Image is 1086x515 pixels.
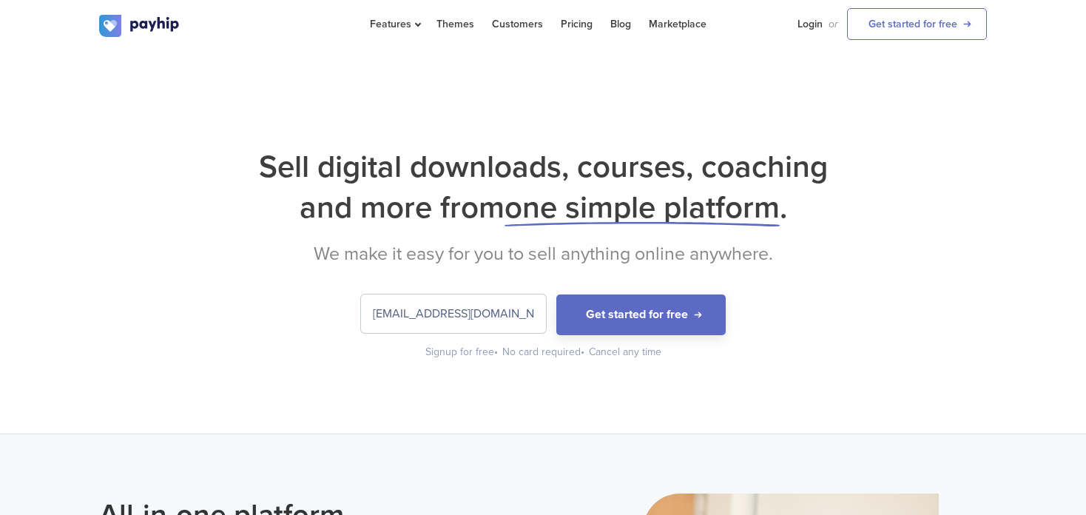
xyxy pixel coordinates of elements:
span: Features [370,18,419,30]
span: one simple platform [505,189,780,226]
input: Enter your email address [361,294,546,333]
h1: Sell digital downloads, courses, coaching and more from [99,147,987,228]
div: No card required [502,345,586,360]
button: Get started for free [556,294,726,335]
div: Signup for free [425,345,499,360]
div: Cancel any time [589,345,661,360]
span: • [494,346,498,358]
a: Get started for free [847,8,987,40]
h2: We make it easy for you to sell anything online anywhere. [99,243,987,265]
img: logo.svg [99,15,181,37]
span: . [780,189,787,226]
span: • [581,346,584,358]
